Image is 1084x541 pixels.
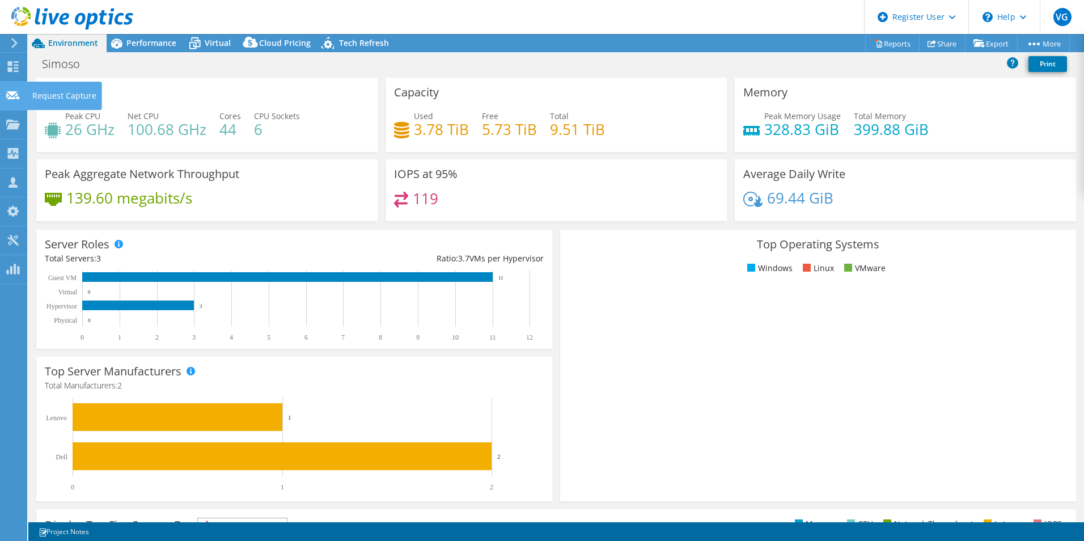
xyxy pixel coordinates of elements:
text: 11 [498,275,503,281]
h4: 26 GHz [65,123,115,136]
span: Tech Refresh [339,37,389,48]
text: Lenovo [46,414,67,422]
h4: 328.83 GiB [764,123,841,136]
text: 8 [379,333,382,341]
text: 4 [230,333,233,341]
li: Linux [800,262,834,274]
div: Request Capture [27,82,102,110]
text: 2 [497,453,501,460]
span: Cloud Pricing [259,37,311,48]
span: 2 [117,380,122,391]
span: 3.7 [458,253,469,264]
text: 9 [416,333,420,341]
text: Hypervisor [46,302,77,310]
span: 3 [96,253,101,264]
text: Guest VM [48,274,77,282]
span: Free [482,111,498,121]
text: Dell [56,453,67,461]
text: 3 [200,303,202,309]
h4: 44 [219,123,241,136]
h1: Simoso [37,58,98,70]
li: Latency [981,518,1023,530]
a: Print [1028,56,1067,72]
h3: Top Operating Systems [569,238,1068,251]
div: Total Servers: [45,252,294,265]
h4: 5.73 TiB [482,123,537,136]
span: Used [414,111,433,121]
span: Total [550,111,569,121]
h3: IOPS at 95% [394,168,458,180]
li: IOPS [1031,518,1062,530]
text: 7 [341,333,345,341]
h4: 100.68 GHz [128,123,206,136]
svg: \n [983,12,993,22]
text: 2 [155,333,159,341]
text: 0 [88,289,91,295]
h3: Top Server Manufacturers [45,365,181,378]
span: Performance [126,37,176,48]
text: 6 [304,333,308,341]
text: Virtual [58,288,78,296]
li: CPU [844,518,873,530]
span: IOPS [198,518,287,532]
h4: 399.88 GiB [854,123,929,136]
span: Environment [48,37,98,48]
text: 0 [71,483,74,491]
h4: 6 [254,123,300,136]
h4: 69.44 GiB [767,192,833,204]
span: Total Memory [854,111,906,121]
span: Virtual [205,37,231,48]
span: CPU Sockets [254,111,300,121]
h3: Capacity [394,86,439,99]
text: 0 [88,318,91,323]
h4: 3.78 TiB [414,123,469,136]
h3: Average Daily Write [743,168,845,180]
h3: Peak Aggregate Network Throughput [45,168,239,180]
li: Windows [744,262,793,274]
li: Network Throughput [880,518,973,530]
text: 1 [281,483,284,491]
span: Cores [219,111,241,121]
a: Reports [865,35,920,52]
span: Net CPU [128,111,159,121]
text: 10 [452,333,459,341]
h4: 9.51 TiB [550,123,605,136]
li: VMware [841,262,886,274]
text: 1 [118,333,121,341]
text: 2 [490,483,493,491]
text: 11 [489,333,496,341]
text: 5 [267,333,270,341]
h3: Memory [743,86,787,99]
h4: 139.60 megabits/s [66,192,192,204]
text: 0 [81,333,84,341]
a: Share [919,35,966,52]
span: Peak Memory Usage [764,111,841,121]
a: More [1017,35,1070,52]
text: 3 [192,333,196,341]
text: Physical [54,316,77,324]
h4: 119 [413,192,438,205]
span: Peak CPU [65,111,100,121]
span: VG [1053,8,1072,26]
a: Project Notes [31,525,97,539]
div: Ratio: VMs per Hypervisor [294,252,544,265]
text: 1 [288,414,291,421]
a: Export [965,35,1018,52]
h4: Total Manufacturers: [45,379,544,392]
text: 12 [526,333,533,341]
li: Memory [792,518,837,530]
h3: Server Roles [45,238,109,251]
